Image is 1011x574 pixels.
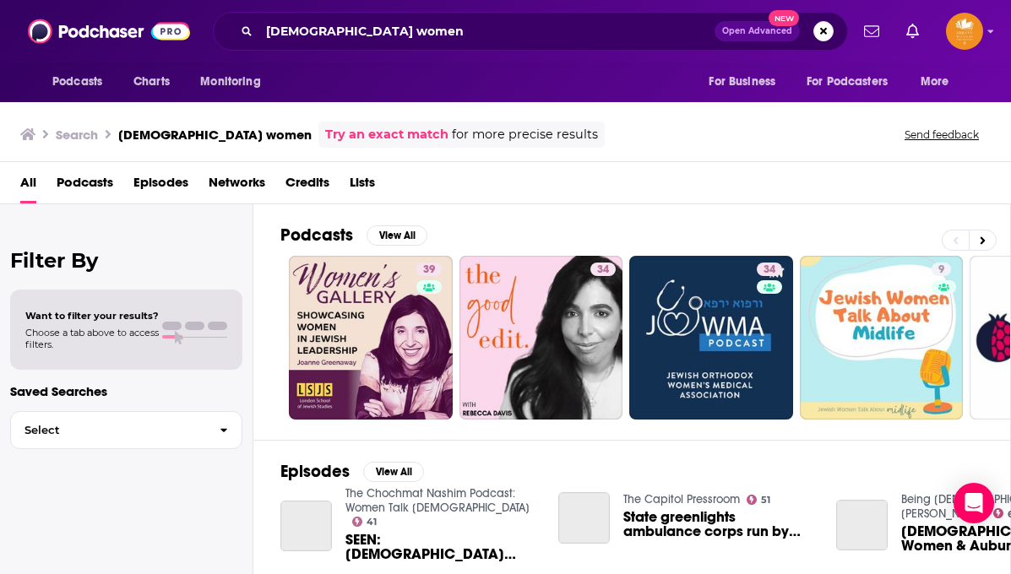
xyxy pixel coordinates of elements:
a: Show notifications dropdown [900,17,926,46]
button: View All [367,225,427,246]
a: State greenlights ambulance corps run by Jewish women for Jewish women [558,492,610,544]
span: 34 [597,262,609,279]
a: SEEN: Jewish Women Illustrate Jewish Women (Season 6 Episode 19) [280,501,332,552]
span: Monitoring [200,70,260,94]
a: 41 [352,517,378,527]
a: 9 [800,256,964,420]
h2: Episodes [280,461,350,482]
span: Select [11,425,206,436]
a: Charts [122,66,180,98]
a: Lists [350,169,375,203]
h2: Podcasts [280,225,353,246]
a: Episodes [133,169,188,203]
a: Jewish Women & Auburn Basketball Head Coach Bruce Pearl [836,500,888,551]
span: for more precise results [452,125,598,144]
span: 34 [764,262,775,279]
button: Send feedback [900,127,984,142]
a: 34 [629,256,793,420]
a: 34 [590,263,616,276]
h3: [DEMOGRAPHIC_DATA] women [118,127,312,143]
button: open menu [909,66,970,98]
a: PodcastsView All [280,225,427,246]
a: Try an exact match [325,125,448,144]
span: Charts [133,70,170,94]
a: Podcasts [57,169,113,203]
a: 34 [459,256,623,420]
div: Open Intercom Messenger [954,483,994,523]
p: Saved Searches [10,383,242,399]
button: open menu [41,66,124,98]
button: View All [363,462,424,482]
a: Credits [285,169,329,203]
button: open menu [188,66,282,98]
h2: Filter By [10,248,242,273]
span: For Business [709,70,775,94]
h3: Search [56,127,98,143]
img: Podchaser - Follow, Share and Rate Podcasts [28,15,190,47]
span: 9 [938,262,944,279]
span: Choose a tab above to access filters. [25,327,159,350]
a: 51 [747,495,771,505]
span: 39 [423,262,435,279]
a: EpisodesView All [280,461,424,482]
a: The Chochmat Nashim Podcast: Women Talk Judaism [345,486,530,515]
a: SEEN: Jewish Women Illustrate Jewish Women (Season 6 Episode 19) [345,533,538,561]
span: Want to filter your results? [25,310,159,322]
span: SEEN: [DEMOGRAPHIC_DATA] Women Illustrate [DEMOGRAPHIC_DATA] Women (Season 6 Episode 19) [345,533,538,561]
span: Logged in as ShreveWilliams [946,13,983,50]
button: Select [10,411,242,449]
a: 39 [289,256,453,420]
a: Show notifications dropdown [857,17,886,46]
span: Podcasts [52,70,102,94]
span: Open Advanced [722,27,792,35]
img: User Profile [946,13,983,50]
div: Search podcasts, credits, & more... [213,12,848,51]
span: For Podcasters [807,70,888,94]
a: 39 [416,263,442,276]
button: Open AdvancedNew [715,21,800,41]
span: New [769,10,799,26]
button: Show profile menu [946,13,983,50]
a: All [20,169,36,203]
a: 34 [757,263,782,276]
input: Search podcasts, credits, & more... [259,18,715,45]
a: The Capitol Pressroom [623,492,740,506]
span: 41 [367,518,377,526]
span: More [921,70,949,94]
span: 51 [761,496,770,504]
button: open menu [796,66,912,98]
a: State greenlights ambulance corps run by Jewish women for Jewish women [623,510,816,539]
button: open menu [697,66,796,98]
a: 9 [932,263,951,276]
a: Networks [209,169,265,203]
span: State greenlights ambulance corps run by [DEMOGRAPHIC_DATA] women for [DEMOGRAPHIC_DATA] women [623,510,816,539]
